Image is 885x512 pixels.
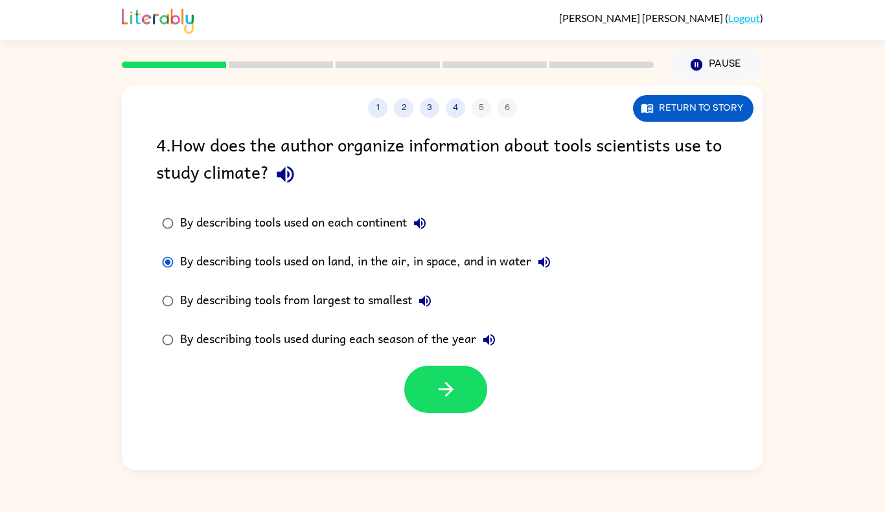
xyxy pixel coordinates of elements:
[407,210,433,236] button: By describing tools used on each continent
[728,12,760,24] a: Logout
[368,98,387,118] button: 1
[156,131,729,191] div: 4 . How does the author organize information about tools scientists use to study climate?
[180,210,433,236] div: By describing tools used on each continent
[180,288,438,314] div: By describing tools from largest to smallest
[122,5,194,34] img: Literably
[669,50,763,80] button: Pause
[394,98,413,118] button: 2
[559,12,725,24] span: [PERSON_NAME] [PERSON_NAME]
[180,327,502,353] div: By describing tools used during each season of the year
[180,249,557,275] div: By describing tools used on land, in the air, in space, and in water
[633,95,753,122] button: Return to story
[446,98,465,118] button: 4
[531,249,557,275] button: By describing tools used on land, in the air, in space, and in water
[559,12,763,24] div: ( )
[476,327,502,353] button: By describing tools used during each season of the year
[420,98,439,118] button: 3
[412,288,438,314] button: By describing tools from largest to smallest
